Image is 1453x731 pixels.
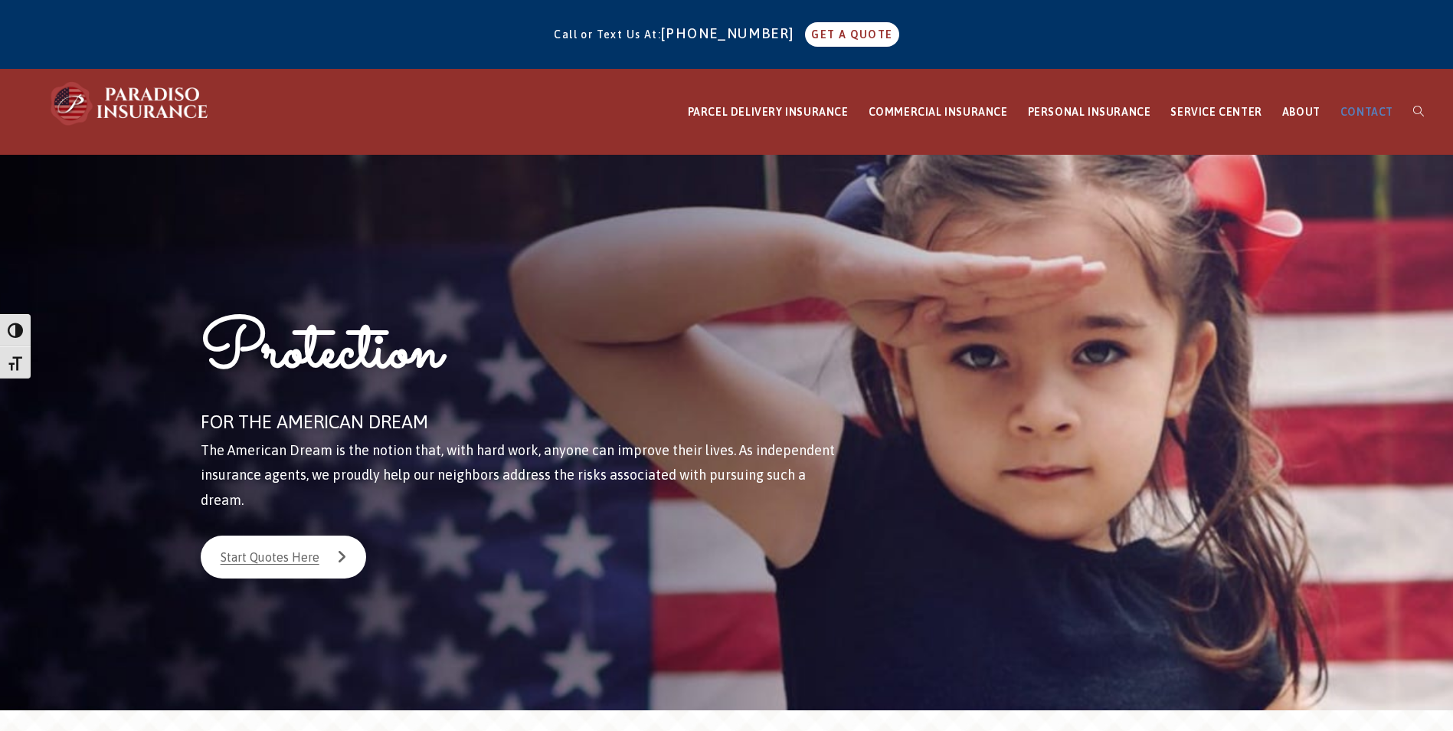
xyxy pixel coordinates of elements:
a: COMMERCIAL INSURANCE [859,70,1018,155]
img: Paradiso Insurance [46,80,214,126]
span: Call or Text Us At: [554,28,661,41]
span: SERVICE CENTER [1170,106,1262,118]
span: ABOUT [1282,106,1320,118]
a: SERVICE CENTER [1160,70,1271,155]
a: PARCEL DELIVERY INSURANCE [678,70,859,155]
span: The American Dream is the notion that, with hard work, anyone can improve their lives. As indepen... [201,442,835,508]
span: PARCEL DELIVERY INSURANCE [688,106,849,118]
span: PERSONAL INSURANCE [1028,106,1151,118]
a: GET A QUOTE [805,22,898,47]
span: COMMERCIAL INSURANCE [869,106,1008,118]
a: [PHONE_NUMBER] [661,25,802,41]
a: Start Quotes Here [201,536,366,579]
a: ABOUT [1272,70,1330,155]
a: PERSONAL INSURANCE [1018,70,1161,155]
h1: Protection [201,308,839,405]
span: FOR THE AMERICAN DREAM [201,411,428,432]
span: CONTACT [1340,106,1393,118]
a: CONTACT [1330,70,1403,155]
